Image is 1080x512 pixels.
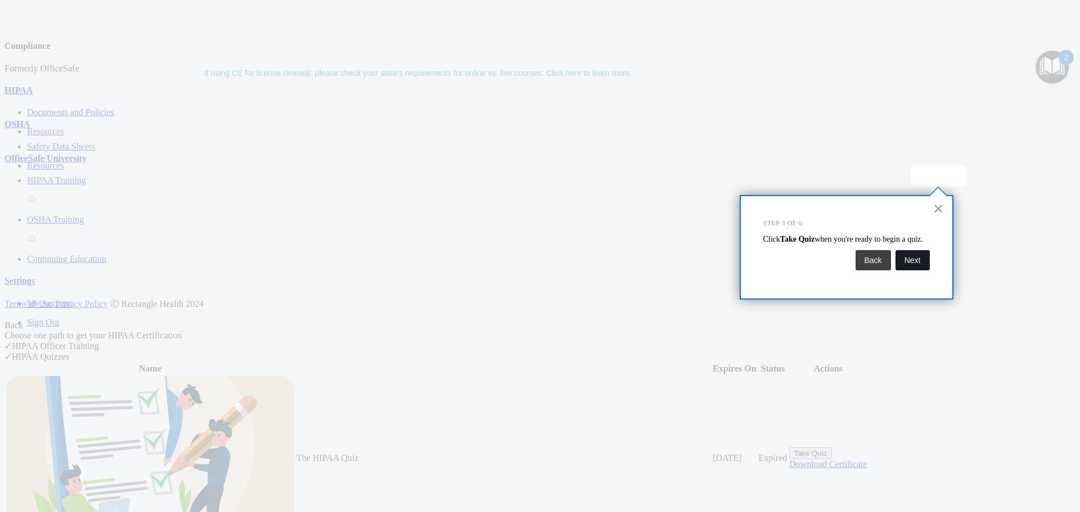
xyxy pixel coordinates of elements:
[933,200,944,218] button: Close
[814,235,923,243] span: when you're ready to begin a quiz.
[763,219,930,228] p: Step 3 of 6
[780,235,814,243] strong: Take Quiz
[885,432,1066,477] iframe: Drift Widget Chat Controller
[763,235,780,243] span: Click
[856,250,891,270] button: Back
[895,250,930,270] button: Next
